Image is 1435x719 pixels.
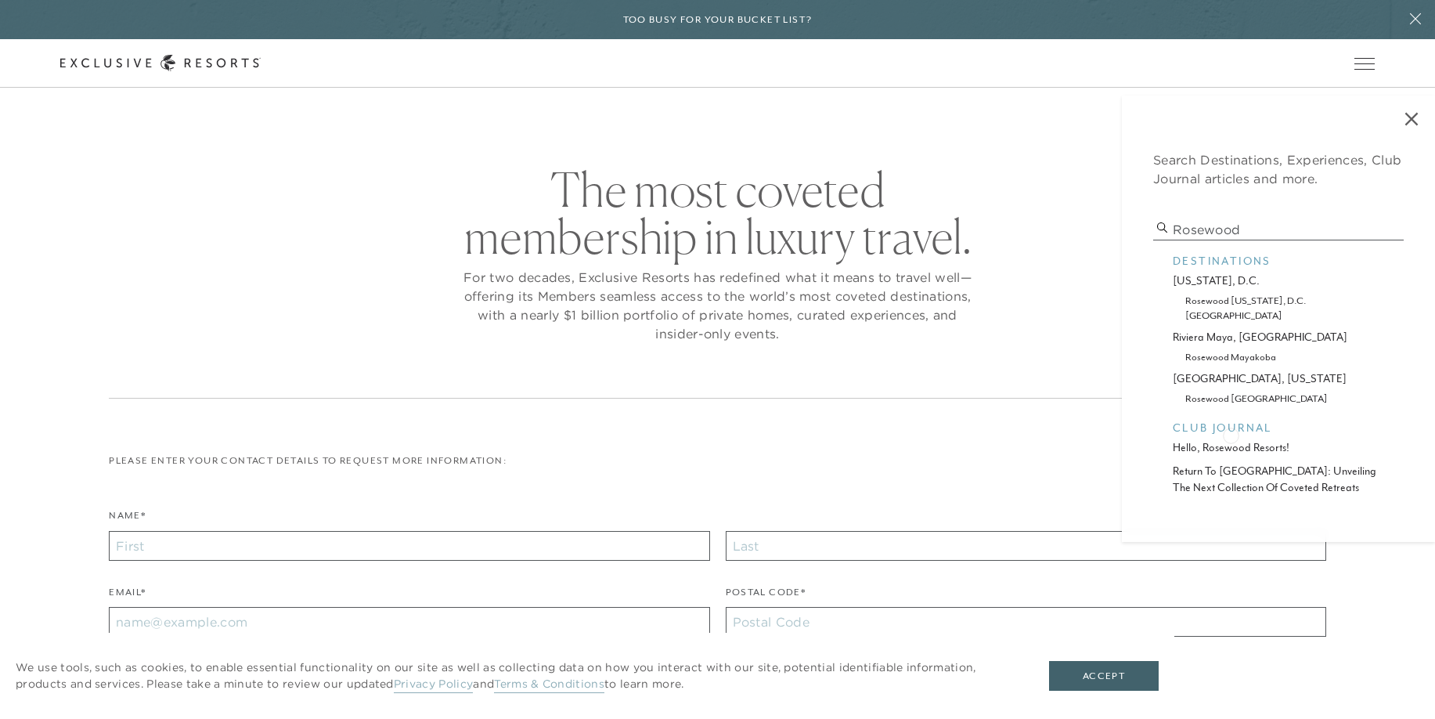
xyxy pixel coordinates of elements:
a: hello, rosewood resorts! [1173,439,1384,456]
p: rosewood [GEOGRAPHIC_DATA] [1185,391,1372,406]
a: [GEOGRAPHIC_DATA], [US_STATE] [1173,370,1384,387]
a: rosewood [GEOGRAPHIC_DATA] [1173,391,1384,406]
a: Privacy Policy [394,677,473,693]
button: Accept [1049,661,1159,691]
input: Search [1153,219,1404,240]
p: rosewood mayakoba [1185,349,1372,364]
a: Terms & Conditions [494,677,604,693]
a: [US_STATE], d.c. [1173,273,1384,289]
p: We use tools, such as cookies, to enable essential functionality on our site as well as collectin... [16,659,1018,692]
a: return to [GEOGRAPHIC_DATA]: unveiling the next collection of coveted retreats [1173,463,1384,497]
p: Search Destinations, Experiences, Club Journal articles and more. [1153,150,1404,188]
p: rosewood [US_STATE], d.c. [GEOGRAPHIC_DATA] [1185,293,1372,323]
h3: club journal [1173,420,1384,436]
h6: Too busy for your bucket list? [623,13,813,27]
button: Open navigation [1354,58,1375,69]
a: rosewood mayakoba [1173,349,1384,364]
a: rosewood [US_STATE], d.c. [GEOGRAPHIC_DATA] [1173,293,1384,323]
h3: destinations [1173,253,1384,269]
a: riviera maya, [GEOGRAPHIC_DATA] [1173,329,1384,345]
